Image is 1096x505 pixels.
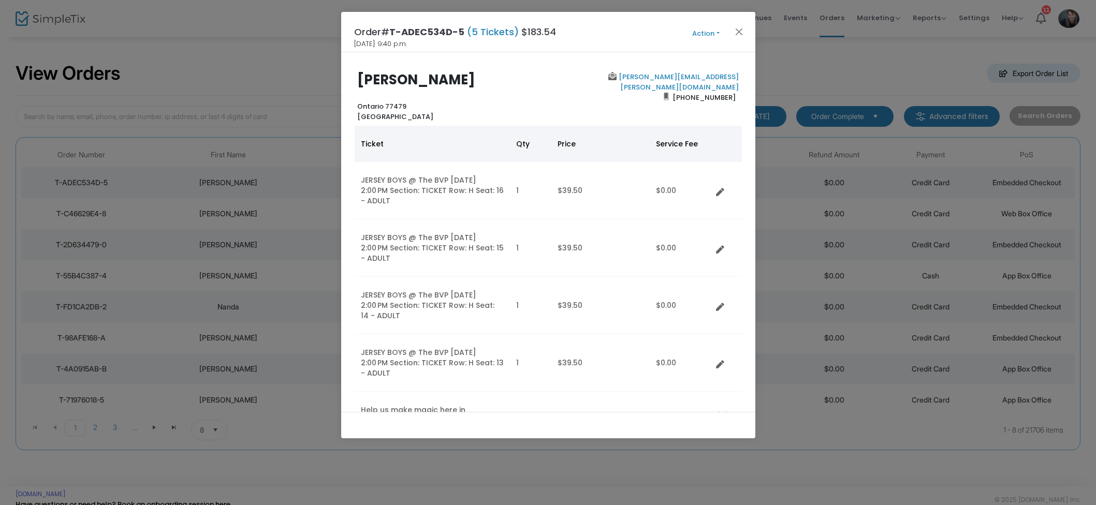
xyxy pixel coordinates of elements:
td: $5.00 [551,392,650,439]
td: 1 [510,334,551,392]
td: JERSEY BOYS @ The BVP [DATE] 2:00 PM Section: TICKET Row: H Seat: 15 - ADULT [355,219,510,277]
span: [DATE] 9:40 p.m. [354,39,407,49]
td: JERSEY BOYS @ The BVP [DATE] 2:00 PM Section: TICKET Row: H Seat: 16 - ADULT [355,162,510,219]
td: 1 [510,162,551,219]
td: Help us make magic here in [GEOGRAPHIC_DATA]! [355,392,510,439]
td: JERSEY BOYS @ The BVP [DATE] 2:00 PM Section: TICKET Row: H Seat: 13 - ADULT [355,334,510,392]
th: Price [551,126,650,162]
td: $0.00 [650,219,712,277]
b: [PERSON_NAME] [357,70,475,89]
img: cross.png [718,411,727,420]
td: $0.00 [650,277,712,334]
a: [PERSON_NAME][EMAIL_ADDRESS][PERSON_NAME][DOMAIN_NAME] [617,72,739,92]
td: 1 [510,277,551,334]
span: (5 Tickets) [464,25,521,38]
td: 1 [510,219,551,277]
div: Data table [355,126,742,439]
button: Action [675,28,737,39]
span: [PHONE_NUMBER] [669,89,739,106]
td: $39.50 [551,277,650,334]
td: $39.50 [551,334,650,392]
td: $0.00 [650,162,712,219]
span: T-ADEC534D-5 [389,25,464,38]
b: Ontario 77479 [GEOGRAPHIC_DATA] [357,101,433,122]
th: Ticket [355,126,510,162]
th: Qty [510,126,551,162]
td: $0.00 [650,334,712,392]
td: $39.50 [551,219,650,277]
th: Service Fee [650,126,712,162]
td: $0.00 [650,392,712,439]
td: $39.50 [551,162,650,219]
button: Close [732,25,746,38]
td: 1 [510,392,551,439]
h4: Order# $183.54 [354,25,556,39]
td: JERSEY BOYS @ The BVP [DATE] 2:00 PM Section: TICKET Row: H Seat: 14 - ADULT [355,277,510,334]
